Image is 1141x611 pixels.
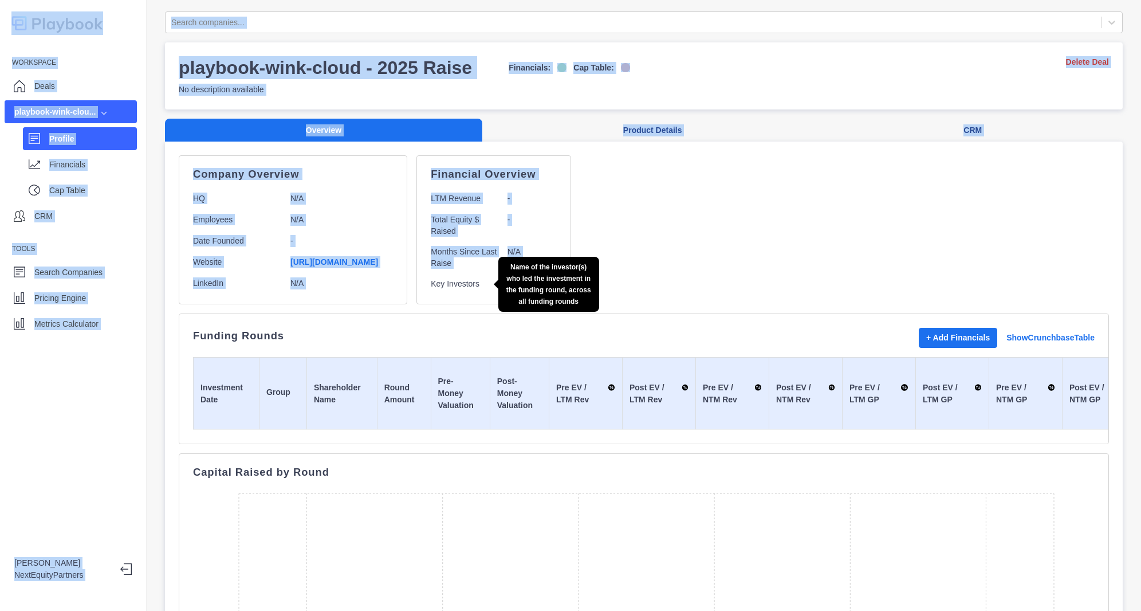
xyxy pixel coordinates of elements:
p: N/A [290,277,393,289]
p: Months Since Last Raise [431,246,498,269]
p: CRM [34,210,53,222]
p: Financial Overview [431,170,556,179]
p: Financials: [509,62,550,74]
a: [URL][DOMAIN_NAME] [290,257,378,267]
p: Search Companies [34,267,103,279]
p: Company Overview [193,170,393,179]
p: Employees [193,214,281,226]
div: playbook-wink-clou... [14,106,96,118]
div: Pre EV / NTM Rev [703,382,762,406]
div: Pre EV / LTM GP [849,382,908,406]
img: Sort [754,382,762,393]
button: + Add Financials [919,328,997,348]
p: - [507,214,557,237]
div: Post-Money Valuation [497,375,542,412]
p: Deals [34,80,55,92]
p: Cap Table [49,185,137,197]
h3: playbook-wink-cloud - 2025 Raise [179,56,472,79]
p: N/A [507,246,557,269]
div: Investment Date [200,382,252,406]
img: off-logo [621,63,630,72]
div: Pre EV / NTM GP [996,382,1055,406]
img: logo-colored [11,11,103,35]
button: Overview [165,119,482,142]
p: - [507,193,557,205]
p: N/A [290,214,393,226]
div: Shareholder Name [314,382,370,406]
p: Capital Raised by Round [193,468,1095,477]
p: No description available [179,84,630,96]
div: Group [266,386,300,401]
img: on-logo [557,63,566,72]
button: CRM [823,119,1123,142]
div: Post EV / NTM Rev [776,382,835,406]
div: Pre-Money Valuation [438,375,483,412]
div: Post EV / LTM Rev [629,382,688,406]
p: Total Equity $ Raised [431,214,498,237]
div: Pre EV / LTM Rev [556,382,615,406]
div: Post EV / LTM GP [923,382,982,406]
p: LTM Revenue [431,193,498,205]
p: N/A [290,193,393,205]
p: Funding Rounds [193,331,284,340]
div: Round Amount [384,382,424,406]
img: Sort [900,382,908,393]
p: - [290,235,393,247]
p: Metrics Calculator [34,318,99,330]
p: Pricing Engine [34,292,86,304]
p: Date Founded [193,235,281,247]
p: NextEquityPartners [14,569,111,581]
a: Delete Deal [1066,56,1109,68]
img: Sort [828,382,835,393]
p: Profile [49,133,137,145]
a: Show Crunchbase Table [1006,332,1095,344]
p: Financials [49,159,137,171]
p: HQ [193,193,281,205]
img: Sort [1048,382,1055,393]
button: Product Details [482,119,823,142]
img: Sort [608,382,615,393]
img: Sort [974,382,982,393]
p: LinkedIn [193,277,281,289]
img: Sort [682,382,688,393]
p: Website [193,256,281,268]
p: [PERSON_NAME] [14,557,111,569]
p: Key Investors [431,278,498,290]
div: Post EV / NTM GP [1069,382,1128,406]
p: Cap Table: [573,62,614,74]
